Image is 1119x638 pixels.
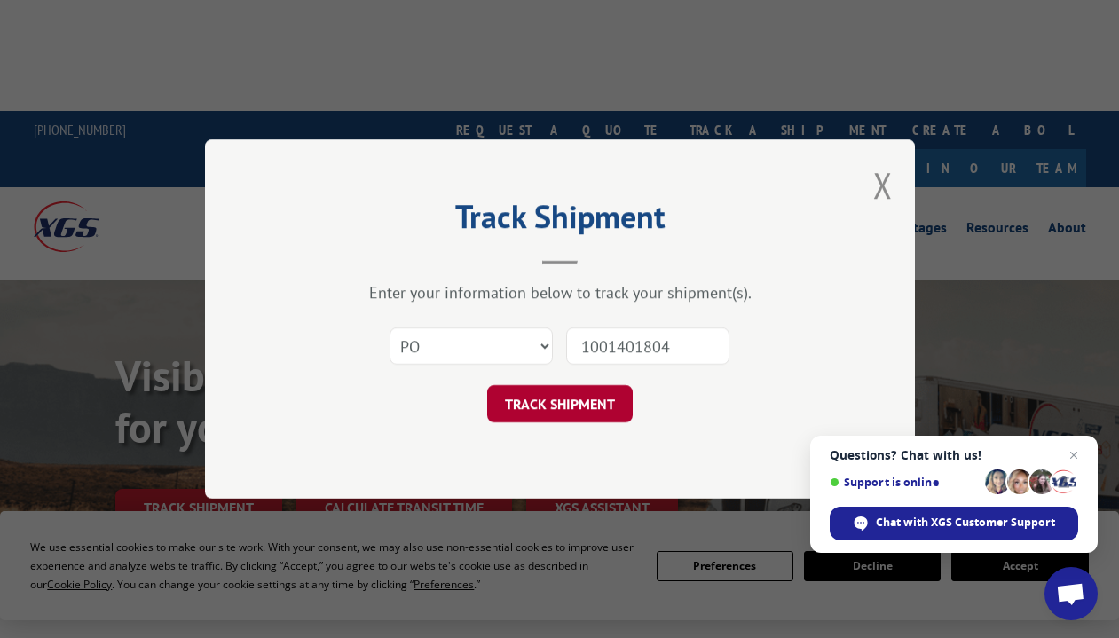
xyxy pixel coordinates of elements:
div: Enter your information below to track your shipment(s). [294,282,826,303]
span: Close chat [1063,445,1084,466]
span: Questions? Chat with us! [830,448,1078,462]
div: Open chat [1044,567,1098,620]
div: Chat with XGS Customer Support [830,507,1078,540]
span: Chat with XGS Customer Support [876,515,1055,531]
button: Close modal [873,161,893,209]
input: Number(s) [566,327,729,365]
h2: Track Shipment [294,204,826,238]
span: Support is online [830,476,979,489]
button: TRACK SHIPMENT [487,385,633,422]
